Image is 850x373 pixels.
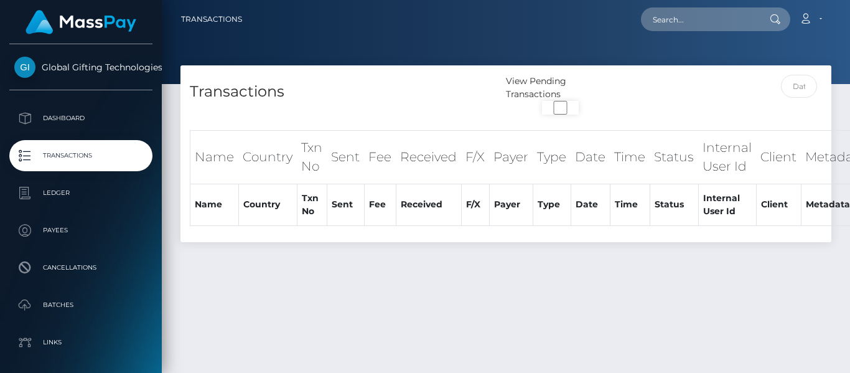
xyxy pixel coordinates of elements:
th: Date [571,184,610,225]
p: Transactions [14,146,147,165]
th: Type [533,131,571,184]
a: Ledger [9,177,152,209]
th: Status [650,131,698,184]
a: Transactions [9,140,152,171]
a: Batches [9,290,152,321]
th: Payer [489,131,533,184]
th: Time [610,184,650,225]
p: Payees [14,221,147,240]
th: Internal User Id [698,131,756,184]
th: Txn No [297,131,327,184]
p: Links [14,333,147,352]
h4: Transactions [190,81,497,103]
th: F/X [461,184,489,225]
th: Client [756,184,801,225]
div: View Pending Transactions [506,75,614,101]
th: Client [756,131,801,184]
a: Cancellations [9,252,152,283]
th: Country [238,184,297,225]
img: Global Gifting Technologies Inc [14,57,35,78]
th: Sent [327,131,364,184]
img: MassPay Logo [26,10,136,34]
th: Fee [364,131,396,184]
th: Sent [327,184,364,225]
th: Name [190,131,239,184]
th: F/X [461,131,489,184]
th: Name [190,184,239,225]
input: Date filter [781,75,817,98]
input: Search... [641,7,758,31]
p: Dashboard [14,109,147,128]
th: Time [610,131,650,184]
a: Payees [9,215,152,246]
th: Country [238,131,297,184]
th: Type [533,184,571,225]
a: Transactions [181,6,242,32]
th: Payer [489,184,533,225]
th: Status [650,184,698,225]
th: Fee [364,184,396,225]
p: Cancellations [14,258,147,277]
th: Txn No [297,184,327,225]
th: Date [571,131,610,184]
p: Ledger [14,184,147,202]
a: Dashboard [9,103,152,134]
th: Received [396,184,461,225]
span: Global Gifting Technologies Inc [9,62,152,73]
a: Links [9,327,152,358]
th: Received [396,131,461,184]
p: Batches [14,296,147,314]
th: Internal User Id [698,184,756,225]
